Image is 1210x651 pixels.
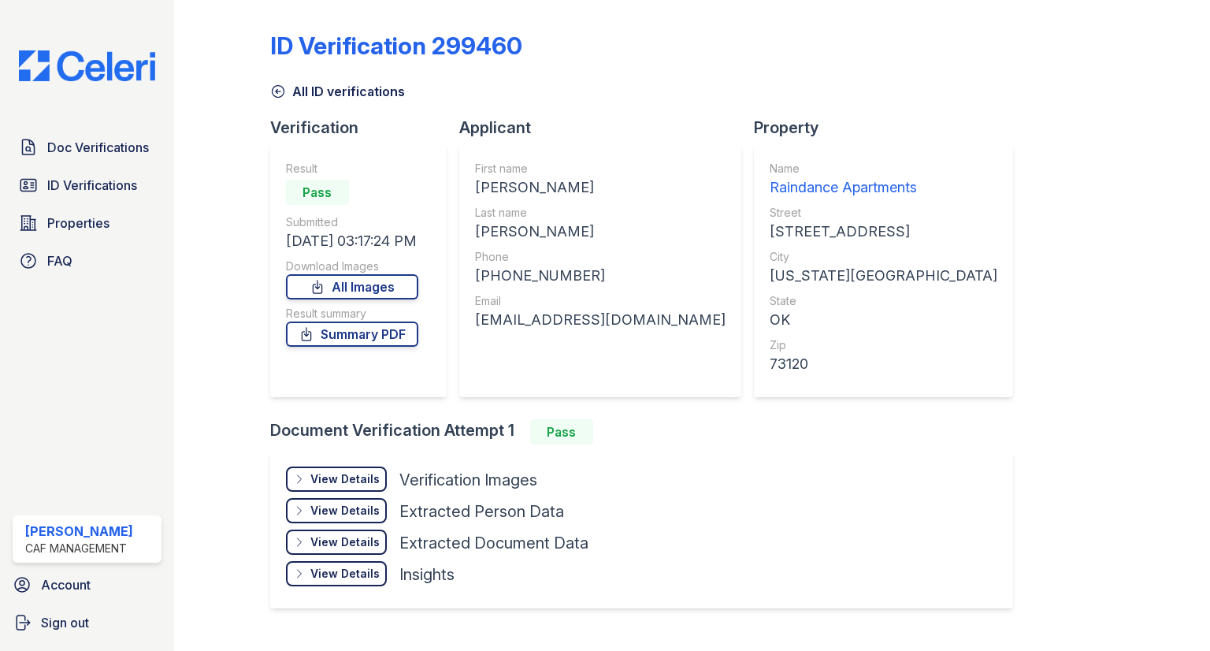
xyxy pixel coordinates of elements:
div: CAF Management [25,541,133,556]
span: Doc Verifications [47,138,149,157]
a: FAQ [13,245,161,277]
div: Name [770,161,997,177]
div: Street [770,205,997,221]
div: City [770,249,997,265]
span: FAQ [47,251,72,270]
div: OK [770,309,997,331]
span: Properties [47,214,109,232]
a: ID Verifications [13,169,161,201]
div: Pass [530,419,593,445]
a: Name Raindance Apartments [770,161,997,199]
div: Result summary [286,306,418,322]
div: Download Images [286,259,418,274]
div: Result [286,161,418,177]
a: All ID verifications [270,82,405,101]
span: ID Verifications [47,176,137,195]
div: [PERSON_NAME] [475,177,726,199]
a: Doc Verifications [13,132,161,163]
div: [EMAIL_ADDRESS][DOMAIN_NAME] [475,309,726,331]
div: [PHONE_NUMBER] [475,265,726,287]
div: View Details [310,503,380,519]
div: 73120 [770,353,997,375]
span: Sign out [41,613,89,632]
div: ID Verification 299460 [270,32,522,60]
div: [PERSON_NAME] [25,522,133,541]
a: Properties [13,207,161,239]
div: Zip [770,337,997,353]
img: CE_Logo_Blue-a8612792a0a2168367f1c8372b55b34899dd931a85d93a1a3d3e32e68fde9ad4.png [6,50,168,81]
div: Applicant [459,117,754,139]
div: View Details [310,534,380,550]
div: [STREET_ADDRESS] [770,221,997,243]
div: Raindance Apartments [770,177,997,199]
div: Extracted Person Data [399,500,564,523]
a: Sign out [6,607,168,638]
div: Phone [475,249,726,265]
div: Document Verification Attempt 1 [270,419,1026,445]
div: Email [475,293,726,309]
a: Summary PDF [286,322,418,347]
div: First name [475,161,726,177]
div: Verification [270,117,459,139]
div: Extracted Document Data [399,532,588,554]
div: View Details [310,566,380,582]
span: Account [41,575,91,594]
div: Pass [286,180,349,205]
a: Account [6,569,168,601]
div: [PERSON_NAME] [475,221,726,243]
a: All Images [286,274,418,299]
div: Verification Images [399,469,537,491]
div: State [770,293,997,309]
div: Submitted [286,214,418,230]
div: Property [754,117,1026,139]
div: Last name [475,205,726,221]
div: [DATE] 03:17:24 PM [286,230,418,252]
div: [US_STATE][GEOGRAPHIC_DATA] [770,265,997,287]
div: Insights [399,564,455,586]
div: View Details [310,471,380,487]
